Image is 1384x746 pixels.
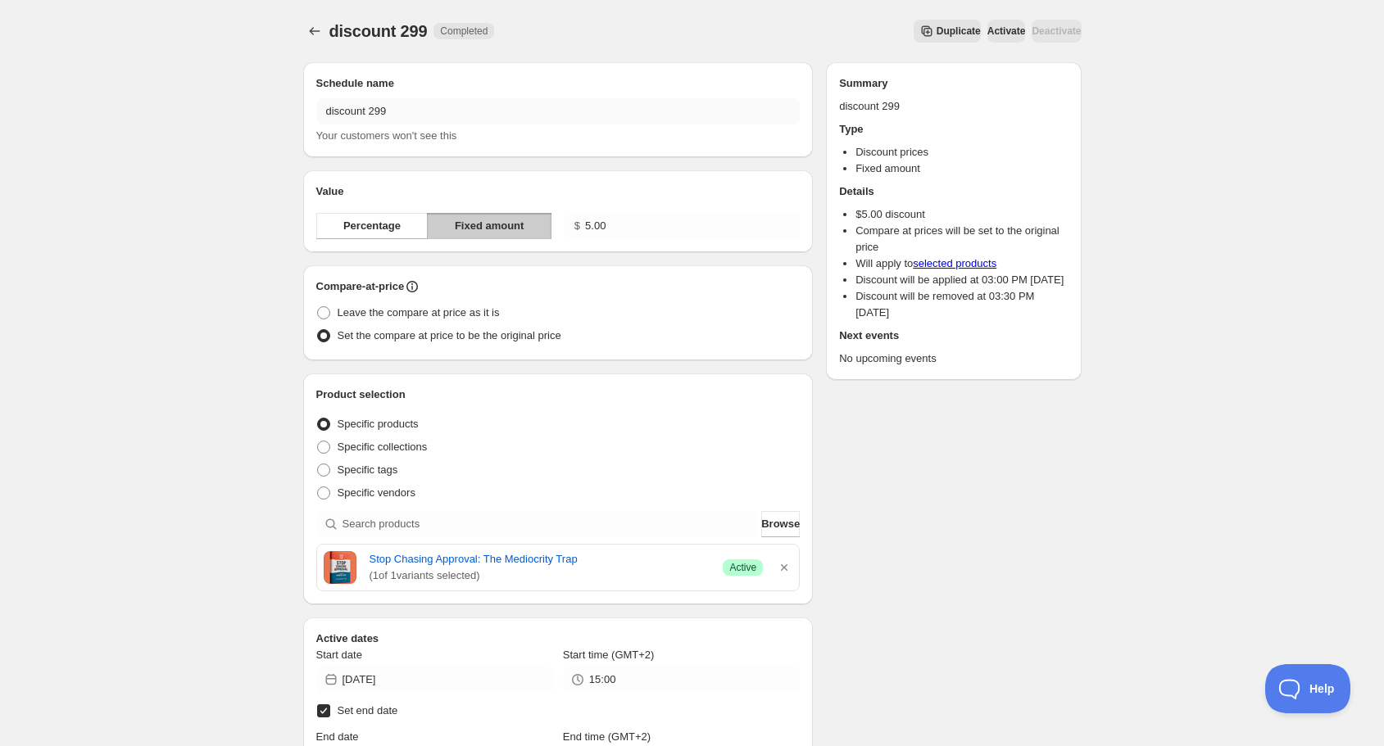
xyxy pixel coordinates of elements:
input: Search products [343,511,759,537]
li: Will apply to [855,255,1068,272]
button: Secondary action label [914,20,981,43]
button: Fixed amount [427,213,551,239]
button: Activate [987,20,1026,43]
span: End date [316,730,359,743]
span: Set the compare at price to be the original price [338,329,561,341]
li: Discount will be applied at 03:00 PM [DATE] [855,272,1068,288]
button: Percentage [316,213,429,239]
button: Schedules [303,20,326,43]
span: Specific products [338,418,419,430]
span: Start time (GMT+2) [563,649,655,661]
span: Percentage [343,218,401,234]
p: No upcoming events [839,350,1068,367]
span: Active [729,561,756,574]
span: Specific tags [338,463,398,476]
span: $ [574,219,580,232]
li: Discount will be removed at 03:30 PM [DATE] [855,288,1068,321]
h2: Value [316,183,801,200]
span: Set end date [338,704,398,717]
p: discount 299 [839,98,1068,115]
h2: Details [839,183,1068,200]
li: Discount prices [855,144,1068,161]
h2: Next events [839,328,1068,344]
span: Start date [316,649,362,661]
span: Specific collections [338,441,428,453]
span: discount 299 [329,22,428,40]
h2: Type [839,121,1068,138]
h2: Schedule name [316,75,801,92]
img: Cover image of Stop Chasing Approval: The Mediocrity Trap by Tyler Andrew Cole - published by Gro... [324,551,356,584]
span: Duplicate [937,25,981,38]
span: Your customers won't see this [316,129,457,142]
li: $ 5.00 discount [855,206,1068,223]
li: Compare at prices will be set to the original price [855,223,1068,255]
h2: Product selection [316,387,801,403]
span: Specific vendors [338,486,415,499]
iframe: Toggle Customer Support [1265,664,1351,713]
span: ( 1 of 1 variants selected) [370,567,710,584]
h2: Summary [839,75,1068,92]
button: Browse [761,511,800,537]
a: selected products [913,257,996,269]
span: Activate [987,25,1026,38]
h2: Compare-at-price [316,278,405,295]
h2: Active dates [316,631,801,647]
span: End time (GMT+2) [563,730,651,743]
li: Fixed amount [855,161,1068,177]
span: Fixed amount [455,218,524,234]
span: Leave the compare at price as it is [338,306,500,319]
a: Stop Chasing Approval: The Mediocrity Trap [370,551,710,567]
span: Browse [761,516,800,532]
span: Completed [440,25,488,38]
